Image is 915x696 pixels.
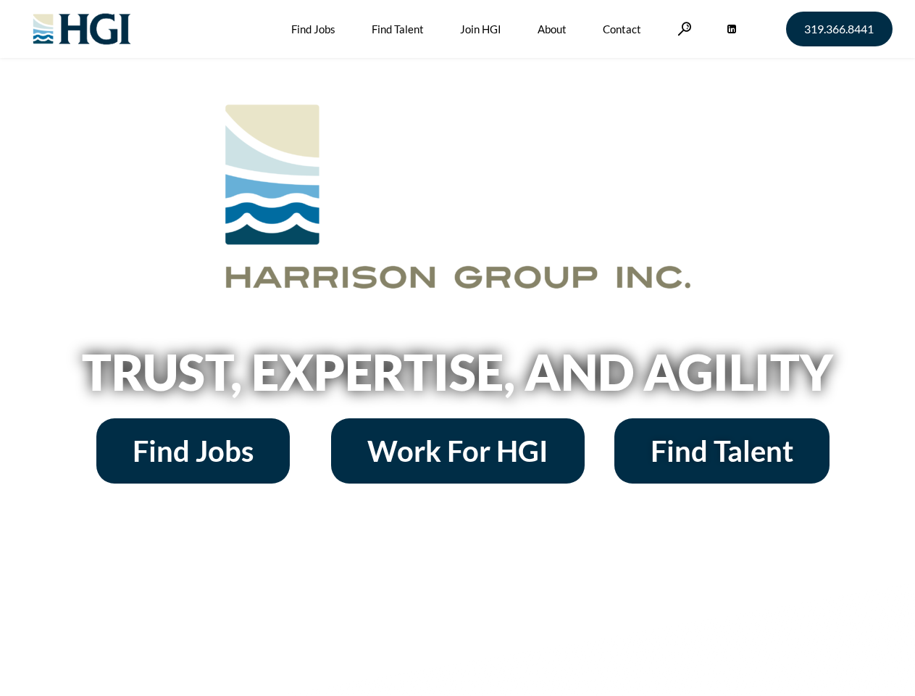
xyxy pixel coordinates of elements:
h2: Trust, Expertise, and Agility [45,347,871,397]
span: Work For HGI [367,436,548,465]
span: 319.366.8441 [804,23,874,35]
a: Work For HGI [331,418,585,484]
a: Find Talent [614,418,830,484]
a: 319.366.8441 [786,12,893,46]
span: Find Talent [651,436,793,465]
a: Find Jobs [96,418,290,484]
span: Find Jobs [133,436,254,465]
a: Search [677,22,692,36]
